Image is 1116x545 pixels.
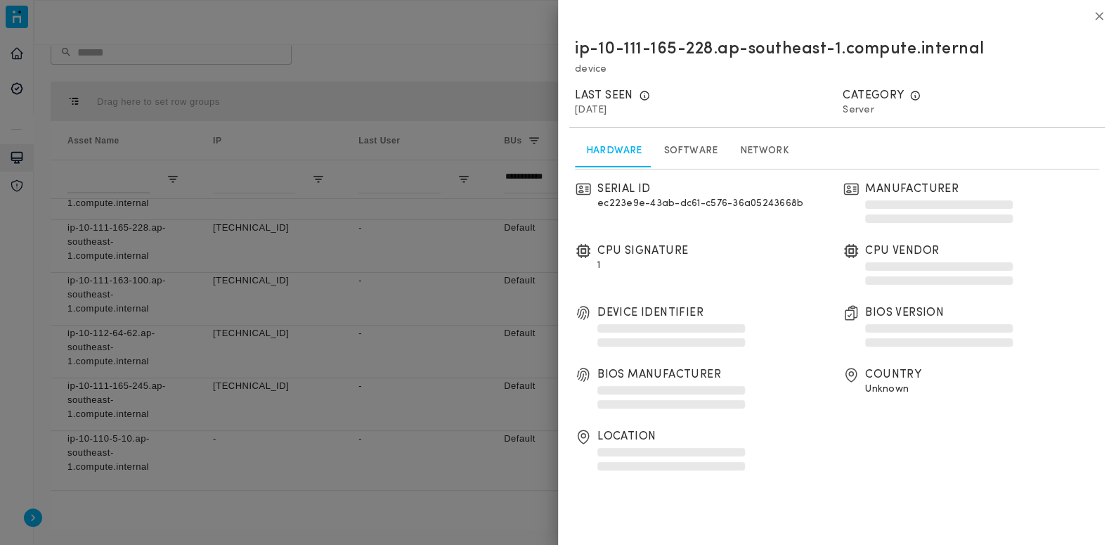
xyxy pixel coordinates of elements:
span: CPU Vendor [865,243,939,259]
span: BIOS Version [865,304,944,321]
span: Last Seen [575,87,633,104]
span: CPU Signature [597,243,688,259]
span: 1 [597,260,600,271]
span: Last Seen [575,90,633,101]
span: Location [597,428,656,445]
a: Software [653,134,729,167]
span: Country [865,369,921,380]
span: BIOS Manufacturer [597,366,721,383]
span: CPU Signature [597,245,688,257]
h4: ip-10-111-165-228.ap-southeast-1.compute.internal [575,38,985,60]
span: Server [843,105,874,115]
span: Category [843,87,904,104]
div: High level categorization of the asset type (e.g. laptop, workstation, etc.) [909,90,921,101]
span: Serial ID [597,181,651,198]
a: Hardware [575,134,653,167]
span: BIOS Manufacturer [597,369,721,380]
span: Unknown [865,384,909,395]
span: CPU Vendor [865,245,939,257]
span: Location [597,431,656,442]
span: [DATE] [575,105,607,115]
span: ec223e9e-43ab-dc61-c576-36a05243668b [597,198,803,209]
span: BIOS Version [865,307,944,319]
span: Category [843,90,904,101]
span: Country [865,366,921,383]
span: Manufacturer [865,184,959,195]
span: Device Identifier [597,304,703,321]
p: device [575,63,1099,76]
a: Network [729,134,800,167]
div: Latest timestamp the asset has been seen in hm.works [639,90,650,101]
span: Manufacturer [865,181,959,198]
span: Serial ID [597,184,651,195]
span: Device Identifier [597,307,703,319]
